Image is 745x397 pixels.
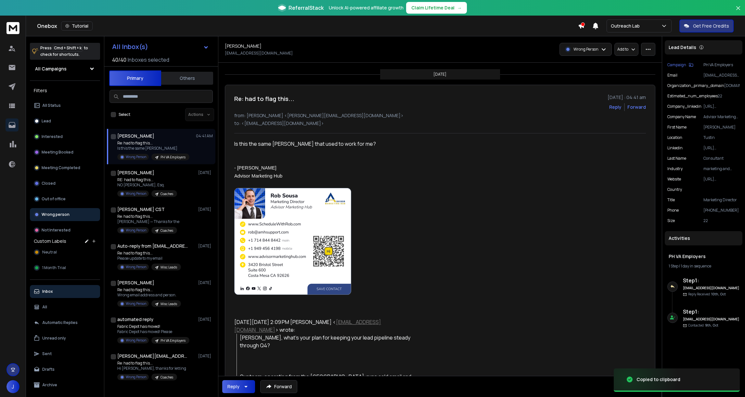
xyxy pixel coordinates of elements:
[126,301,146,306] p: Wrong Person
[30,99,100,112] button: All Status
[573,47,598,52] p: Wrong Person
[30,246,100,259] button: Neutral
[234,120,646,127] p: to: <[EMAIL_ADDRESS][DOMAIN_NAME]>
[107,40,214,53] button: All Inbox(s)
[30,378,100,391] button: Archive
[198,207,213,212] p: [DATE]
[117,353,189,359] h1: [PERSON_NAME][EMAIL_ADDRESS][DOMAIN_NAME]
[703,166,740,171] p: marketing and advertising
[161,155,186,160] p: PH VA Employers
[128,56,169,64] h3: Inboxes selected
[117,292,181,298] p: Wrong email address and person.
[667,166,683,171] p: industry
[126,338,146,343] p: Wrong Person
[117,329,189,334] p: Fabric Depot has moved! Please
[683,308,740,316] h6: Step 1 :
[117,316,153,323] h1: automated reply
[234,165,282,179] span: - [PERSON_NAME] Advisor Marketing Hub
[61,21,93,31] button: Tutorial
[608,94,646,101] p: [DATE] : 04:41 am
[406,2,467,14] button: Claim Lifetime Deal→
[667,197,675,203] p: title
[6,380,19,393] button: J
[30,332,100,345] button: Unread only
[42,250,57,255] span: Neutral
[609,104,622,110] button: Reply
[34,238,66,244] h3: Custom Labels
[53,44,83,52] span: Cmd + Shift + k
[667,187,682,192] p: country
[198,243,213,249] p: [DATE]
[42,382,57,388] p: Archive
[703,62,740,68] p: PH VA Employers
[198,170,213,175] p: [DATE]
[711,292,726,296] span: 10th, Oct
[669,263,678,269] span: 1 Step
[37,21,578,31] div: Onebox
[161,192,173,196] p: Coaches
[126,375,146,379] p: Wrong Person
[667,114,696,119] p: Company Name
[667,177,681,182] p: website
[42,367,55,372] p: Drafts
[42,150,73,155] p: Meeting Booked
[161,71,213,85] button: Others
[117,256,181,261] p: Please update to my email
[260,380,297,393] button: Forward
[227,383,239,390] div: Reply
[40,45,88,58] p: Press to check for shortcuts.
[234,94,294,103] h1: Re: had to flag this...
[681,263,711,269] span: 1 day in sequence
[718,93,740,99] p: 22
[117,214,179,219] p: Re: had to flag this...
[42,228,71,233] p: Not Interested
[734,4,742,19] button: Close banner
[42,351,52,356] p: Sent
[627,104,646,110] div: Forward
[683,286,740,291] h6: [EMAIL_ADDRESS][DOMAIN_NAME]
[234,140,424,148] div: Is this the same [PERSON_NAME] that used to work for me?
[198,280,213,285] p: [DATE]
[117,177,177,182] p: RE: had to flag this...
[703,73,740,78] p: [EMAIL_ADDRESS][DOMAIN_NAME]
[42,212,70,217] p: Wrong person
[617,47,628,52] p: Add to
[42,181,56,186] p: Closed
[117,219,179,224] p: [PERSON_NAME] — Thanks for the
[667,208,679,213] p: Phone
[667,125,687,130] p: First Name
[289,4,324,12] span: ReferralStack
[109,70,161,86] button: Primary
[724,83,740,88] p: [DOMAIN_NAME]
[667,135,682,140] p: location
[161,375,173,380] p: Coaches
[42,196,66,202] p: Out of office
[30,261,100,274] button: 1 Month Trial
[112,43,148,50] h1: All Inbox(s)
[703,104,740,109] p: [URL][DOMAIN_NAME]
[117,169,154,176] h1: [PERSON_NAME]
[30,192,100,205] button: Out of office
[30,208,100,221] button: Wrong person
[667,93,718,99] p: estimated_num_employees
[667,62,693,68] button: Campaign
[667,156,686,161] p: Last Name
[703,177,740,182] p: [URL][DOMAIN_NAME]
[667,73,677,78] p: Email
[669,264,739,269] div: |
[117,133,154,139] h1: [PERSON_NAME]
[688,292,726,297] p: Reply Received
[457,5,462,11] span: →
[30,130,100,143] button: Interested
[222,380,255,393] button: Reply
[30,224,100,237] button: Not Interested
[30,146,100,159] button: Meeting Booked
[683,317,740,322] h6: [EMAIL_ADDRESS][DOMAIN_NAME]
[42,336,66,341] p: Unread only
[667,62,686,68] p: Campaign
[703,197,740,203] p: Marketing Director
[161,302,177,306] p: Misc Leads
[703,208,740,213] p: [PHONE_NUMBER]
